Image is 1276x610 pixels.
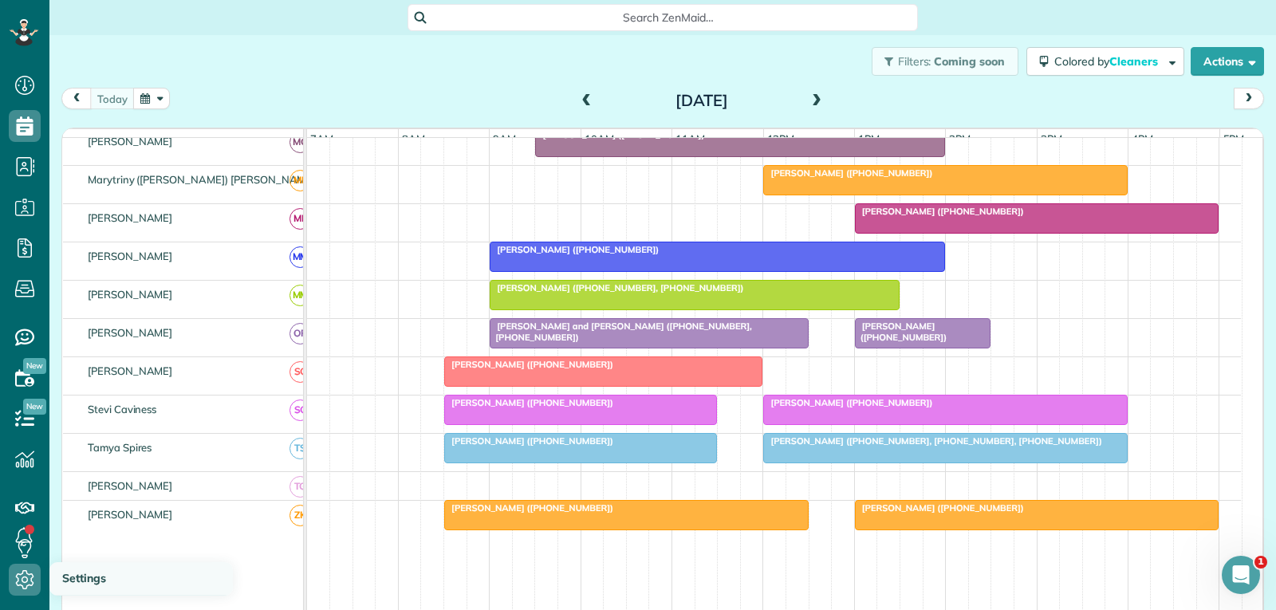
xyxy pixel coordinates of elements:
span: New [23,358,46,374]
span: [PERSON_NAME] ([PHONE_NUMBER]) [443,435,614,447]
span: 10am [581,132,617,145]
span: 8am [399,132,428,145]
span: 12pm [764,132,798,145]
span: 3pm [1038,132,1065,145]
span: [PERSON_NAME] ([PHONE_NUMBER]) [762,167,933,179]
span: 1 [1254,556,1267,569]
span: TG [289,476,311,498]
span: [PERSON_NAME] [85,364,176,377]
h2: [DATE] [602,92,801,109]
span: Settings [62,571,106,585]
span: [PERSON_NAME] and [PERSON_NAME] ([PHONE_NUMBER], [PHONE_NUMBER]) [489,321,752,343]
span: New [23,399,46,415]
span: [PERSON_NAME] ([PHONE_NUMBER], [PHONE_NUMBER]) [489,282,744,293]
span: 9am [490,132,519,145]
span: [PERSON_NAME] ([PHONE_NUMBER]) [854,321,947,343]
span: [PERSON_NAME] [85,288,176,301]
span: Colored by [1054,54,1164,69]
span: Cleaners [1109,54,1160,69]
span: ZK [289,505,311,526]
span: OR [289,323,311,344]
span: MM [289,285,311,306]
span: MG [289,132,311,153]
span: 1pm [855,132,883,145]
button: today [90,88,135,109]
button: prev [61,88,92,109]
span: [PERSON_NAME] [85,508,176,521]
span: [PERSON_NAME] [85,211,176,224]
span: [PERSON_NAME] ([PHONE_NUMBER]) [534,129,705,140]
span: 5pm [1220,132,1248,145]
span: [PERSON_NAME] ([PHONE_NUMBER]) [762,397,933,408]
iframe: Intercom live chat [1222,556,1260,594]
span: Stevi Caviness [85,403,159,415]
span: Marytriny ([PERSON_NAME]) [PERSON_NAME] [85,173,318,186]
span: [PERSON_NAME] ([PHONE_NUMBER]) [489,244,660,255]
span: Coming soon [934,54,1006,69]
span: [PERSON_NAME] ([PHONE_NUMBER]) [854,206,1025,217]
span: ME [289,170,311,191]
span: MM [289,246,311,268]
span: [PERSON_NAME] [85,326,176,339]
button: next [1234,88,1264,109]
span: SC [289,399,311,421]
span: SC [289,361,311,383]
span: [PERSON_NAME] [85,479,176,492]
button: Actions [1191,47,1264,76]
span: [PERSON_NAME] ([PHONE_NUMBER]) [854,502,1025,514]
span: 11am [672,132,708,145]
span: [PERSON_NAME] ([PHONE_NUMBER], [PHONE_NUMBER], [PHONE_NUMBER]) [762,435,1102,447]
span: 2pm [946,132,974,145]
span: [PERSON_NAME] [85,135,176,148]
button: Colored byCleaners [1026,47,1184,76]
span: [PERSON_NAME] ([PHONE_NUMBER]) [443,397,614,408]
span: [PERSON_NAME] ([PHONE_NUMBER]) [443,502,614,514]
span: Filters: [898,54,931,69]
span: ML [289,208,311,230]
a: Settings [49,562,233,596]
span: [PERSON_NAME] [85,250,176,262]
span: 4pm [1128,132,1156,145]
span: [PERSON_NAME] ([PHONE_NUMBER]) [443,359,614,370]
span: TS [289,438,311,459]
span: Tamya Spires [85,441,156,454]
span: 7am [307,132,337,145]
